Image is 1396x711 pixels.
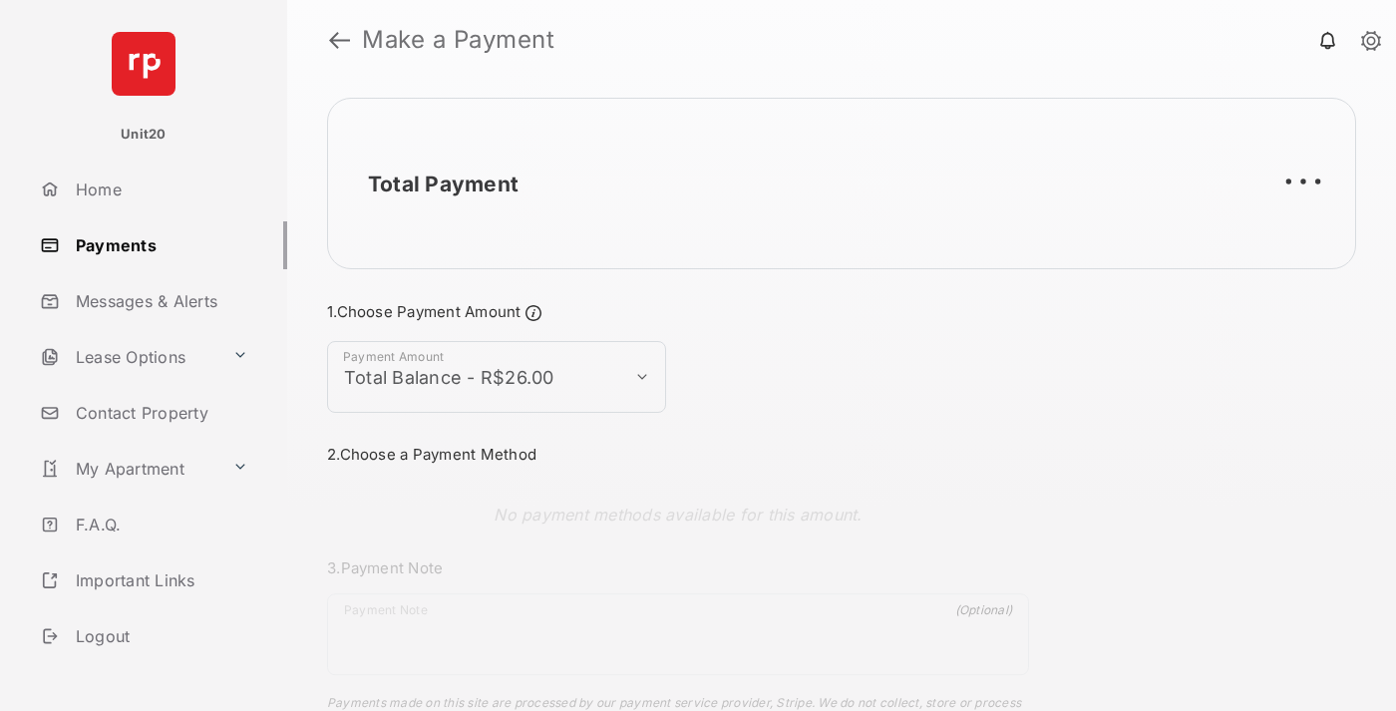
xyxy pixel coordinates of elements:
[112,32,175,96] img: svg+xml;base64,PHN2ZyB4bWxucz0iaHR0cDovL3d3dy53My5vcmcvMjAwMC9zdmciIHdpZHRoPSI2NCIgaGVpZ2h0PSI2NC...
[121,125,167,145] p: Unit20
[32,612,287,660] a: Logout
[368,172,519,196] h2: Total Payment
[32,277,287,325] a: Messages & Alerts
[327,445,1029,464] h3: 2. Choose a Payment Method
[362,28,554,52] strong: Make a Payment
[32,556,256,604] a: Important Links
[32,389,287,437] a: Contact Property
[32,501,287,548] a: F.A.Q.
[32,221,287,269] a: Payments
[327,558,1029,577] h3: 3. Payment Note
[327,301,1029,325] h3: 1. Choose Payment Amount
[32,445,224,493] a: My Apartment
[32,166,287,213] a: Home
[494,503,862,527] p: No payment methods available for this amount.
[32,333,224,381] a: Lease Options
